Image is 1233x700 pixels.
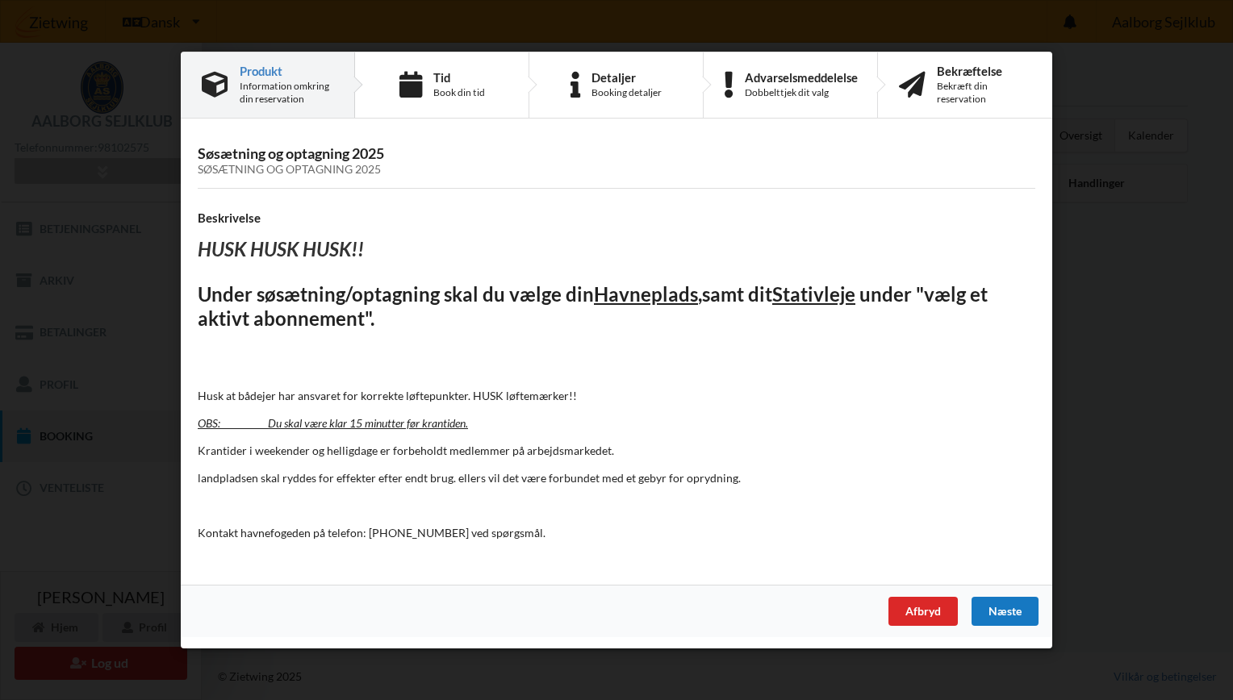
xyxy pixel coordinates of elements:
u: , [698,281,702,305]
div: Advarselsmeddelelse [745,71,858,84]
div: Booking detaljer [591,86,662,99]
h3: Søsætning og optagning 2025 [198,144,1035,177]
div: Dobbelttjek dit valg [745,86,858,99]
p: Kontakt havnefogeden på telefon: [PHONE_NUMBER] ved spørgsmål. [198,525,1035,541]
h2: Under søsætning/optagning skal du vælge din samt dit under "vælg et aktivt abonnement". [198,281,1035,331]
div: Bekræftelse [937,65,1031,77]
div: Information omkring din reservation [240,80,333,106]
div: Produkt [240,65,333,77]
div: Book din tid [433,86,485,99]
div: Søsætning og optagning 2025 [198,163,1035,177]
div: Bekræft din reservation [937,80,1031,106]
p: Krantider i weekender og helligdage er forbeholdt medlemmer på arbejdsmarkedet. [198,443,1035,459]
p: Husk at bådejer har ansvaret for korrekte løftepunkter. HUSK løftemærker!! [198,388,1035,404]
u: Stativleje [772,281,855,305]
div: Tid [433,71,485,84]
div: Detaljer [591,71,662,84]
u: OBS: Du skal være klar 15 minutter før krantiden. [198,416,468,430]
p: landpladsen skal ryddes for effekter efter endt brug. ellers vil det være forbundet med et gebyr ... [198,470,1035,486]
div: Afbryd [888,597,958,626]
h4: Beskrivelse [198,210,1035,226]
i: HUSK HUSK HUSK!! [198,237,364,260]
div: Næste [972,597,1039,626]
u: Havneplads [594,281,698,305]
